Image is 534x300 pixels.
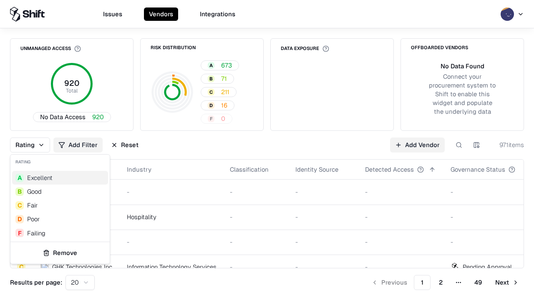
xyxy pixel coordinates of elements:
div: F [15,229,24,237]
div: A [15,174,24,182]
div: Poor [27,215,40,223]
div: Failing [27,229,45,237]
span: Good [27,187,42,196]
div: C [15,201,24,210]
button: Remove [14,245,106,260]
div: Suggestions [10,169,110,242]
div: Rating [10,155,110,169]
div: D [15,215,24,223]
div: B [15,187,24,196]
span: Fair [27,201,38,210]
span: Excellent [27,173,53,182]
